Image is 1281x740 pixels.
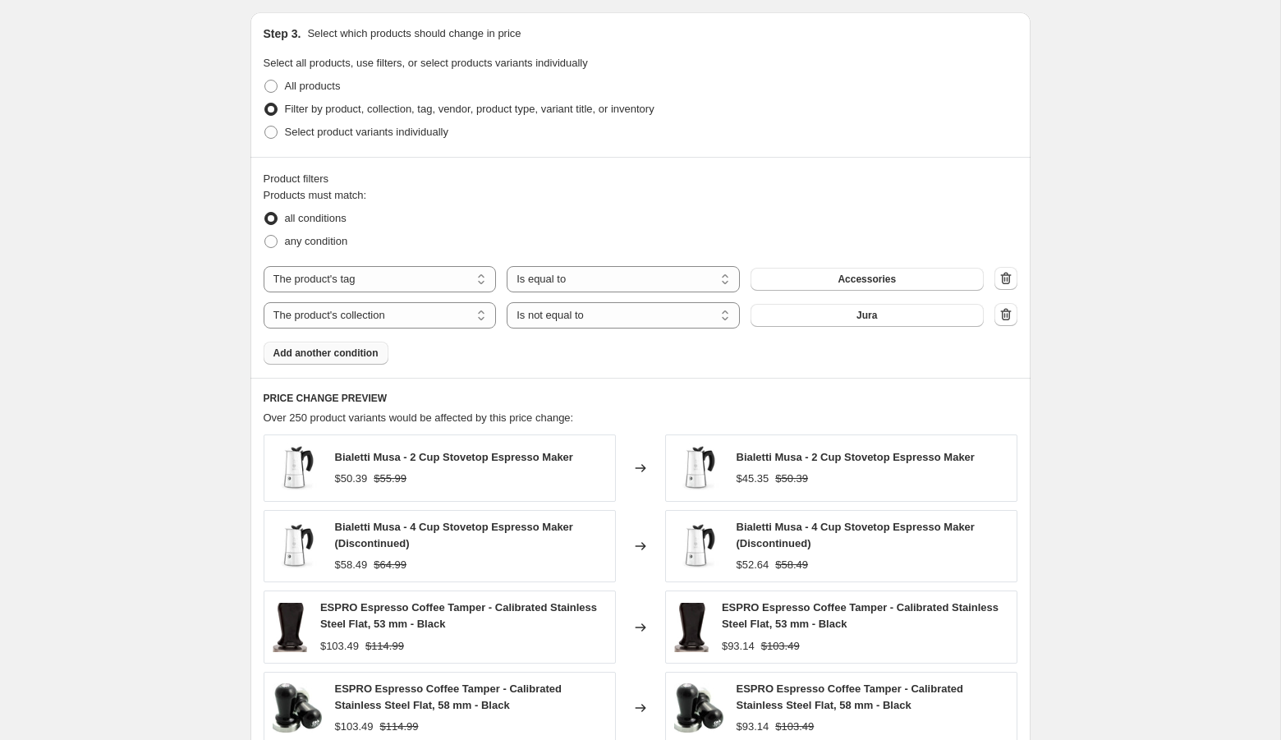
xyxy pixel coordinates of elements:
button: Add another condition [264,342,388,365]
span: ESPRO Espresso Coffee Tamper - Calibrated Stainless Steel Flat, 58 mm - Black [737,683,963,711]
div: $52.64 [737,557,769,573]
strike: $50.39 [775,471,808,487]
div: $103.49 [335,719,374,735]
span: Select all products, use filters, or select products variants individually [264,57,588,69]
span: All products [285,80,341,92]
span: Accessories [838,273,896,286]
span: any condition [285,235,348,247]
div: $93.14 [722,638,755,655]
span: Add another condition [273,347,379,360]
span: ESPRO Espresso Coffee Tamper - Calibrated Stainless Steel Flat, 53 mm - Black [320,601,597,630]
strike: $114.99 [365,638,404,655]
span: ESPRO Espresso Coffee Tamper - Calibrated Stainless Steel Flat, 53 mm - Black [722,601,999,630]
span: Filter by product, collection, tag, vendor, product type, variant title, or inventory [285,103,654,115]
span: ESPRO Espresso Coffee Tamper - Calibrated Stainless Steel Flat, 58 mm - Black [335,683,562,711]
div: $93.14 [737,719,769,735]
button: Accessories [751,268,984,291]
img: bialetti-musa-2-cup-stovetop-espresso-makerbialetti-836258_80x.jpg [674,444,723,493]
span: Products must match: [264,189,367,201]
div: $45.35 [737,471,769,487]
span: Bialetti Musa - 4 Cup Stovetop Espresso Maker (Discontinued) [737,521,975,549]
span: all conditions [285,212,347,224]
span: Over 250 product variants would be affected by this price change: [264,411,574,424]
img: 517l6UrW5NL._AC_SL1500_80x.jpg [273,603,307,652]
strike: $55.99 [374,471,406,487]
img: espro-espresso-coffee-tamper-calibrated-stainless-steel-flat-58-mm-blackespro-911789_80x.jpg [273,683,322,733]
span: Select product variants individually [285,126,448,138]
strike: $58.49 [775,557,808,573]
img: bialetti-musa-4-cup-stovetop-espresso-makerbialetti-207122_80x.jpg [674,522,723,571]
div: Product filters [264,171,1017,187]
span: Bialetti Musa - 4 Cup Stovetop Espresso Maker (Discontinued) [335,521,573,549]
button: Jura [751,304,984,327]
h2: Step 3. [264,25,301,42]
strike: $114.99 [380,719,419,735]
img: bialetti-musa-2-cup-stovetop-espresso-makerbialetti-836258_80x.jpg [273,444,322,493]
span: Jura [856,309,877,322]
p: Select which products should change in price [307,25,521,42]
strike: $103.49 [775,719,814,735]
strike: $64.99 [374,557,406,573]
div: $58.49 [335,557,368,573]
img: espro-espresso-coffee-tamper-calibrated-stainless-steel-flat-58-mm-blackespro-911789_80x.jpg [674,683,723,733]
span: Bialetti Musa - 2 Cup Stovetop Espresso Maker [335,451,573,463]
h6: PRICE CHANGE PREVIEW [264,392,1017,405]
div: $103.49 [320,638,359,655]
strike: $103.49 [761,638,800,655]
img: 517l6UrW5NL._AC_SL1500_80x.jpg [674,603,709,652]
span: Bialetti Musa - 2 Cup Stovetop Espresso Maker [737,451,975,463]
div: $50.39 [335,471,368,487]
img: bialetti-musa-4-cup-stovetop-espresso-makerbialetti-207122_80x.jpg [273,522,322,571]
